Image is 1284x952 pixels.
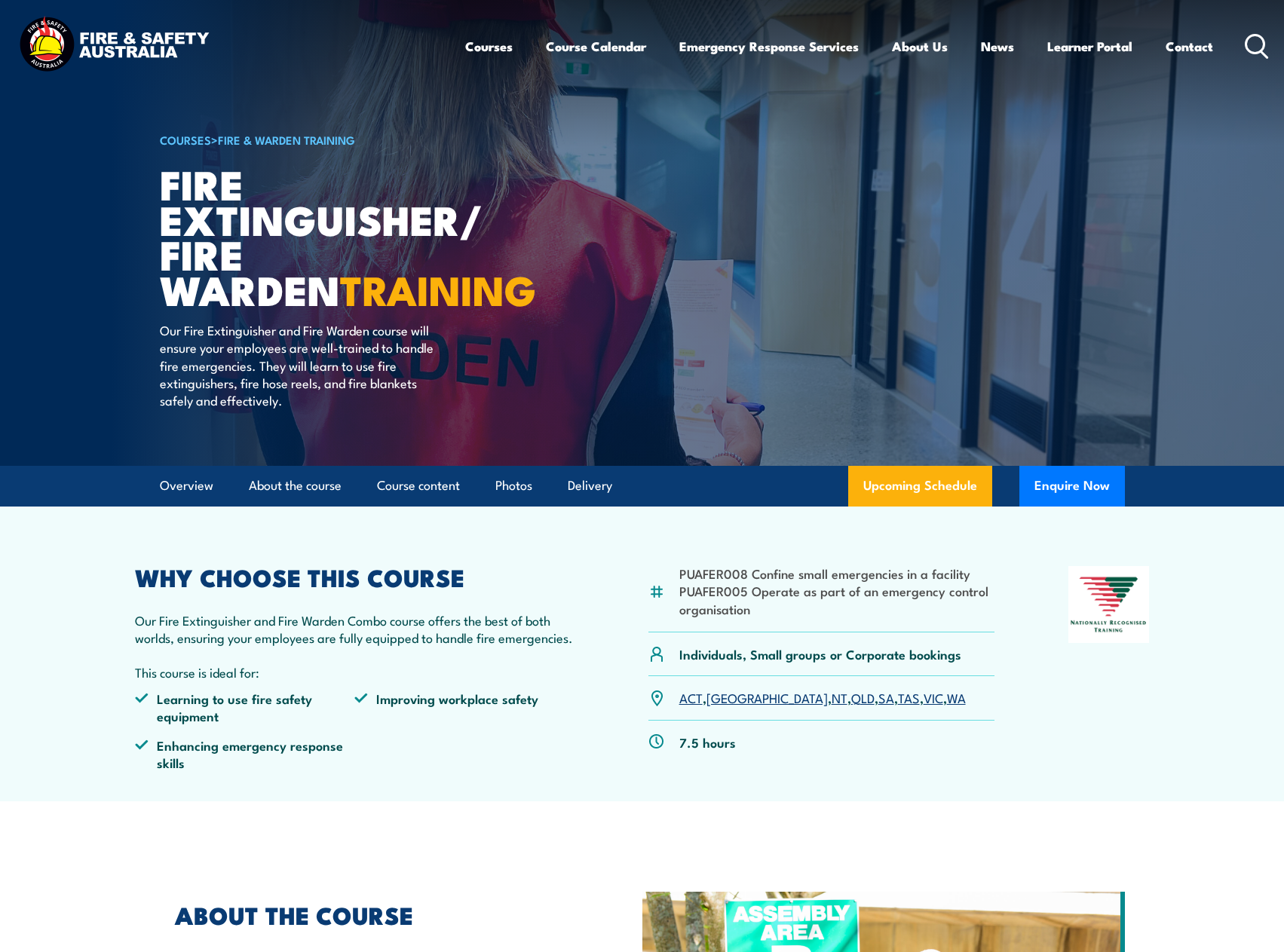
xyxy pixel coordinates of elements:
[160,130,532,148] h6: >
[679,689,966,706] p: , , , , , , ,
[1019,466,1125,507] button: Enquire Now
[546,26,646,66] a: Course Calendar
[135,736,355,772] li: Enhancing emergency response skills
[135,690,355,725] li: Learning to use fire safety equipment
[568,466,612,506] a: Delivery
[679,582,995,617] li: PUAFER005 Operate as part of an emergency control organisation
[832,688,847,706] a: NT
[354,690,575,725] li: Improving workplace safety
[851,688,875,706] a: QLD
[160,466,213,506] a: Overview
[679,26,859,66] a: Emergency Response Services
[679,565,995,582] li: PUAFER008 Confine small emergencies in a facility
[1047,26,1132,66] a: Learner Portal
[878,688,894,706] a: SA
[679,733,736,751] p: 7.5 hours
[160,131,211,148] a: COURSES
[135,566,575,587] h2: WHY CHOOSE THIS COURSE
[1166,26,1213,66] a: Contact
[218,131,355,148] a: Fire & Warden Training
[981,26,1014,66] a: News
[465,26,513,66] a: Courses
[1068,566,1150,643] img: Nationally Recognised Training logo.
[947,688,966,706] a: WA
[135,611,575,647] p: Our Fire Extinguisher and Fire Warden Combo course offers the best of both worlds, ensuring your ...
[892,26,948,66] a: About Us
[377,466,460,506] a: Course content
[160,321,435,409] p: Our Fire Extinguisher and Fire Warden course will ensure your employees are well-trained to handl...
[175,904,573,925] h2: ABOUT THE COURSE
[924,688,943,706] a: VIC
[249,466,342,506] a: About the course
[160,166,532,307] h1: Fire Extinguisher/ Fire Warden
[679,645,961,663] p: Individuals, Small groups or Corporate bookings
[706,688,828,706] a: [GEOGRAPHIC_DATA]
[340,257,536,320] strong: TRAINING
[679,688,703,706] a: ACT
[898,688,920,706] a: TAS
[848,466,992,507] a: Upcoming Schedule
[135,663,575,681] p: This course is ideal for:
[495,466,532,506] a: Photos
